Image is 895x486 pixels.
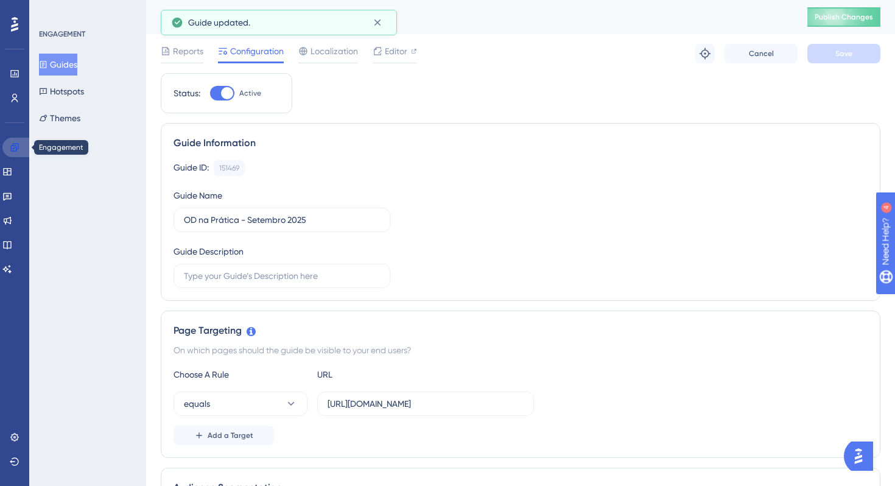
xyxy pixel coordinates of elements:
[174,86,200,100] div: Status:
[725,44,798,63] button: Cancel
[239,88,261,98] span: Active
[208,431,253,440] span: Add a Target
[173,44,203,58] span: Reports
[219,163,239,173] div: 151469
[328,397,524,410] input: yourwebsite.com/path
[174,392,307,416] button: equals
[39,80,84,102] button: Hotspots
[174,426,274,445] button: Add a Target
[184,269,380,283] input: Type your Guide’s Description here
[39,54,77,76] button: Guides
[85,6,88,16] div: 4
[174,160,209,176] div: Guide ID:
[39,29,85,39] div: ENGAGEMENT
[844,438,880,474] iframe: UserGuiding AI Assistant Launcher
[174,244,244,259] div: Guide Description
[174,136,868,150] div: Guide Information
[749,49,774,58] span: Cancel
[815,12,873,22] span: Publish Changes
[311,44,358,58] span: Localization
[807,7,880,27] button: Publish Changes
[29,3,76,18] span: Need Help?
[835,49,852,58] span: Save
[174,323,868,338] div: Page Targeting
[174,343,868,357] div: On which pages should the guide be visible to your end users?
[174,188,222,203] div: Guide Name
[184,396,210,411] span: equals
[188,15,250,30] span: Guide updated.
[807,44,880,63] button: Save
[184,213,380,227] input: Type your Guide’s Name here
[385,44,407,58] span: Editor
[230,44,284,58] span: Configuration
[39,107,80,129] button: Themes
[317,367,451,382] div: URL
[161,9,777,26] div: OD na Prática - Setembro 2025
[174,367,307,382] div: Choose A Rule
